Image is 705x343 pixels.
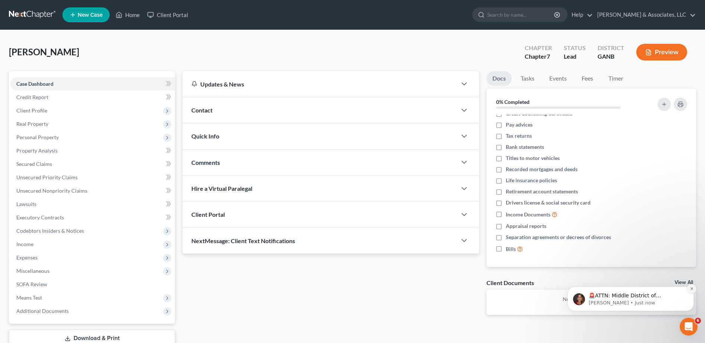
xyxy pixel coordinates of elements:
[598,44,624,52] div: District
[191,159,220,166] span: Comments
[32,52,128,60] p: 🚨ATTN: Middle District of [US_STATE] The court has added a new Credit Counseling Field that we ne...
[506,211,550,218] span: Income Documents
[16,294,42,301] span: Means Test
[10,77,175,91] a: Case Dashboard
[10,184,175,197] a: Unsecured Nonpriority Claims
[16,147,58,154] span: Property Analysis
[496,99,530,105] strong: 0% Completed
[506,177,557,184] span: Life insurance policies
[191,185,252,192] span: Hire a Virtual Paralegal
[16,254,38,261] span: Expenses
[11,47,138,71] div: message notification from Katie, Just now. 🚨ATTN: Middle District of Florida The court has added ...
[10,144,175,157] a: Property Analysis
[16,228,84,234] span: Codebtors Insiders & Notices
[564,44,586,52] div: Status
[506,199,591,206] span: Drivers license & social security card
[78,12,103,18] span: New Case
[9,46,79,57] span: [PERSON_NAME]
[16,107,47,114] span: Client Profile
[16,268,49,274] span: Miscellaneous
[16,121,48,127] span: Real Property
[576,71,599,86] a: Fees
[191,80,448,88] div: Updates & News
[32,60,128,66] p: Message from Katie, sent Just now
[16,281,47,287] span: SOFA Review
[547,53,550,60] span: 7
[10,197,175,211] a: Lawsuits
[506,154,560,162] span: Titles to motor vehicles
[506,222,546,230] span: Appraisal reports
[525,44,552,52] div: Chapter
[16,94,48,100] span: Credit Report
[564,52,586,61] div: Lead
[486,71,512,86] a: Docs
[191,211,225,218] span: Client Portal
[506,143,544,151] span: Bank statements
[506,188,578,195] span: Retirement account statements
[191,237,295,244] span: NextMessage: Client Text Notifications
[525,52,552,61] div: Chapter
[506,166,578,173] span: Recorded mortgages and deeds
[112,8,143,22] a: Home
[191,133,219,140] span: Quick Info
[16,174,78,180] span: Unsecured Priority Claims
[695,318,701,324] span: 6
[16,134,59,140] span: Personal Property
[506,121,533,128] span: Pay advices
[602,71,629,86] a: Timer
[506,245,516,253] span: Bills
[143,8,192,22] a: Client Portal
[636,44,687,61] button: Preview
[16,161,52,167] span: Secured Claims
[10,278,175,291] a: SOFA Review
[556,240,705,323] iframe: Intercom notifications message
[506,132,532,140] span: Tax returns
[543,71,573,86] a: Events
[16,201,36,207] span: Lawsuits
[10,211,175,224] a: Executory Contracts
[10,157,175,171] a: Secured Claims
[16,187,87,194] span: Unsecured Nonpriority Claims
[486,279,534,287] div: Client Documents
[487,8,555,22] input: Search by name...
[16,241,33,247] span: Income
[17,53,29,65] img: Profile image for Katie
[515,71,540,86] a: Tasks
[16,214,64,220] span: Executory Contracts
[594,8,696,22] a: [PERSON_NAME] & Associates, LLC
[10,91,175,104] a: Credit Report
[130,44,140,54] button: Dismiss notification
[568,8,593,22] a: Help
[16,81,54,87] span: Case Dashboard
[598,52,624,61] div: GANB
[492,295,690,303] p: No client documents yet.
[680,318,698,336] iframe: Intercom live chat
[10,171,175,184] a: Unsecured Priority Claims
[191,107,213,114] span: Contact
[506,233,611,241] span: Separation agreements or decrees of divorces
[16,308,69,314] span: Additional Documents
